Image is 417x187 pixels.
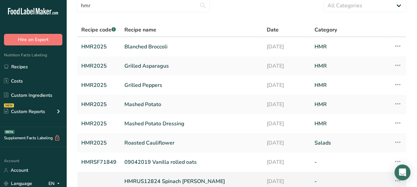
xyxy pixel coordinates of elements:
[81,136,116,150] a: HMR2025
[81,78,116,92] a: HMR2025
[267,155,307,169] a: [DATE]
[314,97,386,111] a: HMR
[81,117,116,131] a: HMR2025
[314,117,386,131] a: HMR
[267,26,279,34] span: Date
[314,40,386,54] a: HMR
[4,34,62,45] button: Hire an Expert
[124,59,259,73] a: Grilled Asparagus
[267,40,307,54] a: [DATE]
[124,40,259,54] a: Blanched Broccoli
[81,97,116,111] a: HMR2025
[394,164,410,180] div: Open Intercom Messenger
[81,40,116,54] a: HMR2025
[124,97,259,111] a: Mashed Potato
[124,26,156,34] span: Recipe name
[81,59,116,73] a: HMR2025
[314,59,386,73] a: HMR
[314,155,386,169] a: -
[267,117,307,131] a: [DATE]
[314,136,386,150] a: Salads
[124,136,259,150] a: Roasted Cauliflower
[267,136,307,150] a: [DATE]
[267,97,307,111] a: [DATE]
[124,78,259,92] a: Grilled Peppers
[314,26,337,34] span: Category
[124,117,259,131] a: Mashed Potato Dressing
[4,130,15,134] div: BETA
[81,26,116,33] span: Recipe code
[81,155,116,169] a: HMRSF71849
[314,78,386,92] a: HMR
[4,108,45,115] div: Custom Reports
[4,103,14,107] div: NEW
[267,59,307,73] a: [DATE]
[124,155,259,169] a: 09042019 Vanilla rolled oats
[267,78,307,92] a: [DATE]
